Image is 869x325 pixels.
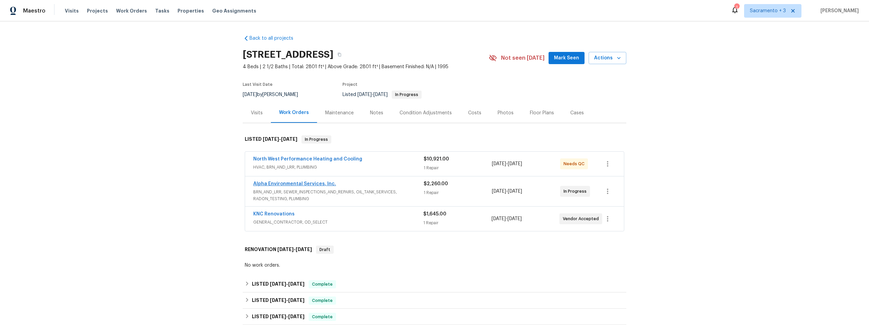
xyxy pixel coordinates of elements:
[818,7,859,14] span: [PERSON_NAME]
[302,136,331,143] span: In Progress
[343,92,422,97] span: Listed
[243,276,626,292] div: LISTED [DATE]-[DATE]Complete
[309,281,335,288] span: Complete
[243,63,489,70] span: 4 Beds | 2 1/2 Baths | Total: 2801 ft² | Above Grade: 2801 ft² | Basement Finished: N/A | 1995
[253,181,336,186] a: Alpha Environmental Services, Inc.
[253,189,424,202] span: BRN_AND_LRR, SEWER_INSPECTIONS_AND_REPAIRS, OIL_TANK_SERVICES, RADON_TESTING, PLUMBING
[277,247,312,252] span: -
[501,55,544,61] span: Not seen [DATE]
[253,157,362,161] a: North West Performance Heating and Cooling
[563,215,602,222] span: Vendor Accepted
[554,54,579,62] span: Mark Seen
[423,219,491,226] div: 1 Repair
[270,298,286,303] span: [DATE]
[270,282,286,286] span: [DATE]
[508,189,522,194] span: [DATE]
[507,216,522,221] span: [DATE]
[423,212,446,216] span: $1,645.00
[333,49,346,61] button: Copy Address
[277,247,294,252] span: [DATE]
[309,313,335,320] span: Complete
[343,82,357,87] span: Project
[424,157,449,161] span: $10,921.00
[492,188,522,195] span: -
[270,282,304,286] span: -
[243,239,626,261] div: RENOVATION [DATE]-[DATE]Draft
[253,212,295,216] a: KNC Renovations
[252,280,304,288] h6: LISTED
[270,314,304,319] span: -
[508,161,522,166] span: [DATE]
[563,160,587,167] span: Needs QC
[317,246,333,253] span: Draft
[530,110,554,116] div: Floor Plans
[212,7,256,14] span: Geo Assignments
[594,54,621,62] span: Actions
[370,110,383,116] div: Notes
[245,246,312,254] h6: RENOVATION
[492,215,522,222] span: -
[65,7,79,14] span: Visits
[243,292,626,309] div: LISTED [DATE]-[DATE]Complete
[252,313,304,321] h6: LISTED
[87,7,108,14] span: Projects
[23,7,45,14] span: Maestro
[325,110,354,116] div: Maintenance
[243,91,306,99] div: by [PERSON_NAME]
[245,135,297,144] h6: LISTED
[589,52,626,64] button: Actions
[357,92,372,97] span: [DATE]
[178,7,204,14] span: Properties
[281,137,297,141] span: [DATE]
[563,188,589,195] span: In Progress
[243,309,626,325] div: LISTED [DATE]-[DATE]Complete
[468,110,481,116] div: Costs
[288,282,304,286] span: [DATE]
[357,92,388,97] span: -
[750,7,786,14] span: Sacramento + 3
[116,7,147,14] span: Work Orders
[424,189,492,196] div: 1 Repair
[251,110,263,116] div: Visits
[373,92,388,97] span: [DATE]
[288,314,304,319] span: [DATE]
[252,297,304,305] h6: LISTED
[155,8,169,13] span: Tasks
[424,181,448,186] span: $2,260.00
[734,4,739,11] div: 1
[309,297,335,304] span: Complete
[243,92,257,97] span: [DATE]
[498,110,514,116] div: Photos
[492,189,506,194] span: [DATE]
[400,110,452,116] div: Condition Adjustments
[243,35,308,42] a: Back to all projects
[253,164,424,171] span: HVAC, BRN_AND_LRR, PLUMBING
[243,82,273,87] span: Last Visit Date
[243,129,626,150] div: LISTED [DATE]-[DATE]In Progress
[492,216,506,221] span: [DATE]
[392,93,421,97] span: In Progress
[279,109,309,116] div: Work Orders
[263,137,297,141] span: -
[270,314,286,319] span: [DATE]
[549,52,585,64] button: Mark Seen
[492,161,506,166] span: [DATE]
[296,247,312,252] span: [DATE]
[424,165,492,171] div: 1 Repair
[288,298,304,303] span: [DATE]
[270,298,304,303] span: -
[263,137,279,141] span: [DATE]
[570,110,584,116] div: Cases
[253,219,423,226] span: GENERAL_CONTRACTOR, OD_SELECT
[492,160,522,167] span: -
[245,262,624,269] div: No work orders.
[243,51,333,58] h2: [STREET_ADDRESS]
